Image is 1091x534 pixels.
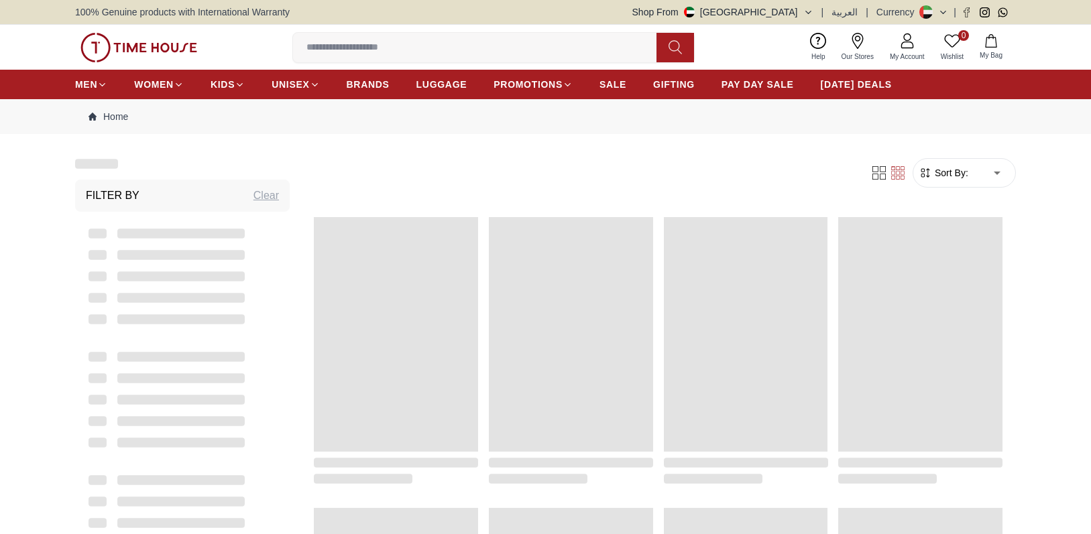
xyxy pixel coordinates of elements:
a: SALE [599,72,626,96]
span: My Account [884,52,930,62]
a: Instagram [980,7,990,17]
a: LUGGAGE [416,72,467,96]
img: United Arab Emirates [684,7,695,17]
a: Our Stores [834,30,882,64]
a: GIFTING [653,72,695,96]
span: MEN [75,78,97,91]
span: | [954,5,956,19]
a: PAY DAY SALE [722,72,794,96]
span: SALE [599,78,626,91]
span: | [821,5,824,19]
span: Our Stores [836,52,879,62]
a: BRANDS [347,72,390,96]
span: KIDS [211,78,235,91]
span: My Bag [974,50,1008,60]
span: [DATE] DEALS [821,78,892,91]
button: My Bag [972,31,1011,63]
a: Facebook [962,7,972,17]
a: 0Wishlist [933,30,972,64]
a: KIDS [211,72,245,96]
div: Currency [876,5,920,19]
a: Home [89,110,128,123]
span: BRANDS [347,78,390,91]
div: Clear [253,188,279,204]
span: Help [806,52,831,62]
a: [DATE] DEALS [821,72,892,96]
a: MEN [75,72,107,96]
span: Wishlist [935,52,969,62]
span: PAY DAY SALE [722,78,794,91]
a: PROMOTIONS [494,72,573,96]
img: ... [80,33,197,62]
button: Shop From[GEOGRAPHIC_DATA] [632,5,813,19]
a: UNISEX [272,72,319,96]
button: Sort By: [919,166,968,180]
a: Whatsapp [998,7,1008,17]
h3: Filter By [86,188,139,204]
span: GIFTING [653,78,695,91]
a: Help [803,30,834,64]
span: Sort By: [932,166,968,180]
button: العربية [831,5,858,19]
span: LUGGAGE [416,78,467,91]
span: | [866,5,868,19]
nav: Breadcrumb [75,99,1016,134]
a: WOMEN [134,72,184,96]
span: 100% Genuine products with International Warranty [75,5,290,19]
span: UNISEX [272,78,309,91]
span: 0 [958,30,969,41]
span: PROMOTIONS [494,78,563,91]
span: WOMEN [134,78,174,91]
